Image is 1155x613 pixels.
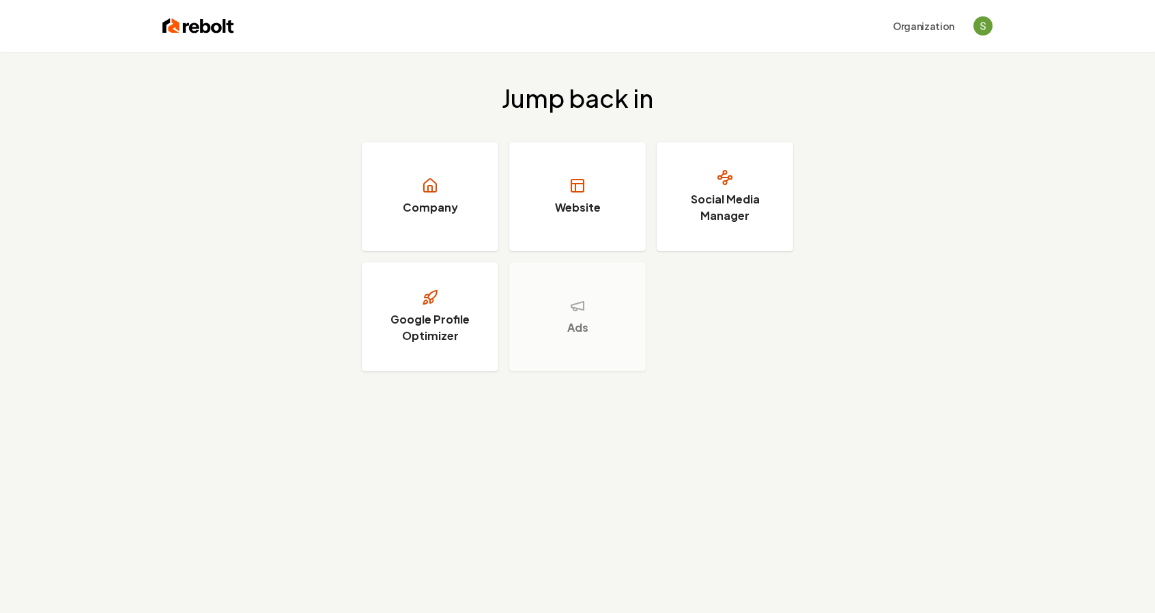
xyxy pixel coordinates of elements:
[362,262,498,371] a: Google Profile Optimizer
[567,319,588,336] h3: Ads
[657,142,793,251] a: Social Media Manager
[555,199,601,216] h3: Website
[379,311,481,344] h3: Google Profile Optimizer
[973,16,993,35] img: Sales Champion
[403,199,458,216] h3: Company
[674,191,776,224] h3: Social Media Manager
[502,85,653,112] h2: Jump back in
[885,14,962,38] button: Organization
[973,16,993,35] button: Open user button
[162,16,234,35] img: Rebolt Logo
[509,142,646,251] a: Website
[362,142,498,251] a: Company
